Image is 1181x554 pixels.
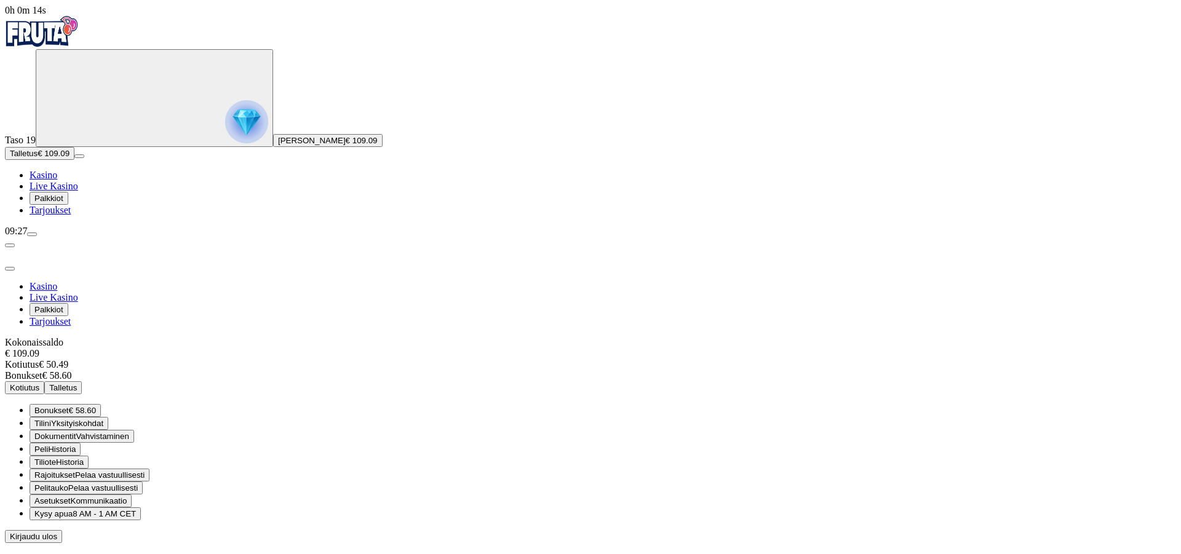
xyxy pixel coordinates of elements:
nav: Main menu [5,281,1176,327]
button: limits iconRajoituksetPelaa vastuullisesti [30,469,149,481]
span: Historia [56,457,84,467]
img: reward progress [225,100,268,143]
div: € 109.09 [5,348,1176,359]
a: Kasino [30,281,57,291]
button: user iconTiliniYksityiskohdat [30,417,108,430]
button: 777 iconPeliHistoria [30,443,81,456]
span: Peli [34,445,48,454]
button: smiley iconBonukset€ 58.60 [30,404,101,417]
a: Live Kasino [30,292,78,303]
span: Kirjaudu ulos [10,532,57,541]
span: Kotiutus [10,383,39,392]
div: Kokonaissaldo [5,337,1176,359]
button: [PERSON_NAME]€ 109.09 [273,134,383,147]
span: 8 AM - 1 AM CET [73,509,136,518]
a: Fruta [5,38,79,49]
button: clock iconPelitaukoPelaa vastuullisesti [30,481,143,494]
button: menu [74,154,84,158]
span: Pelaa vastuullisesti [68,483,138,493]
span: Asetukset [34,496,71,505]
span: Talletus [49,383,77,392]
span: € 109.09 [346,136,378,145]
button: Kirjaudu ulos [5,530,62,543]
span: Tilini [34,419,51,428]
span: Kysy apua [34,509,73,518]
img: Fruta [5,16,79,47]
a: Tarjoukset [30,205,71,215]
span: Palkkiot [34,305,63,314]
span: Bonukset [34,406,69,415]
span: Palkkiot [34,194,63,203]
span: Taso 19 [5,135,36,145]
button: doc iconDokumentitVahvistaminen [30,430,134,443]
span: € 109.09 [38,149,70,158]
span: Pelitauko [34,483,68,493]
button: close [5,267,15,271]
button: chat iconKysy apua8 AM - 1 AM CET [30,507,141,520]
button: Kotiutus [5,381,44,394]
button: Palkkiot [30,192,68,205]
div: € 50.49 [5,359,1176,370]
button: Talletusplus icon€ 109.09 [5,147,74,160]
button: chevron-left icon [5,243,15,247]
nav: Main menu [5,170,1176,216]
span: 09:27 [5,226,27,236]
span: Tiliote [34,457,56,467]
span: Historia [48,445,76,454]
button: info iconAsetuksetKommunikaatio [30,494,132,507]
button: reward progress [36,49,273,147]
button: Talletus [44,381,82,394]
button: credit-card iconTilioteHistoria [30,456,89,469]
span: Kotiutus [5,359,39,370]
span: Yksityiskohdat [51,419,103,428]
span: Kommunikaatio [71,496,127,505]
span: Dokumentit [34,432,76,441]
button: Palkkiot [30,303,68,316]
span: user session time [5,5,46,15]
a: Tarjoukset [30,316,71,326]
a: Kasino [30,170,57,180]
button: menu [27,232,37,236]
span: € 58.60 [69,406,96,415]
span: [PERSON_NAME] [278,136,346,145]
span: Vahvistaminen [76,432,129,441]
span: Pelaa vastuullisesti [75,470,145,480]
nav: Primary [5,16,1176,216]
span: Rajoitukset [34,470,75,480]
span: Talletus [10,149,38,158]
a: Live Kasino [30,181,78,191]
span: Bonukset [5,370,42,381]
div: € 58.60 [5,370,1176,381]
